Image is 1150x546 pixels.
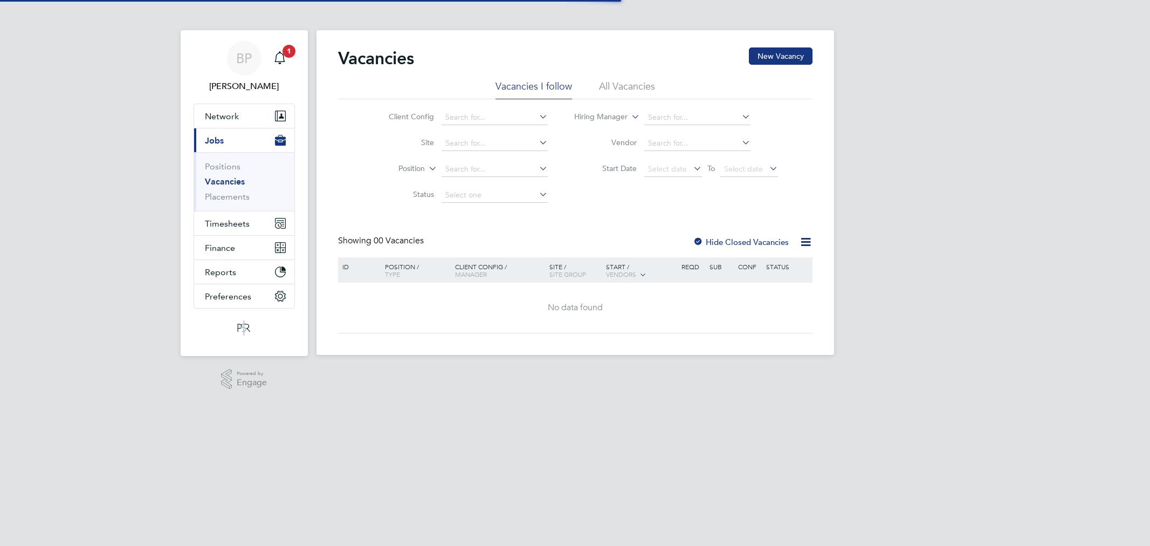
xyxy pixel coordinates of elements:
[194,104,294,128] button: Network
[724,164,763,174] span: Select date
[575,163,637,173] label: Start Date
[205,111,239,121] span: Network
[495,80,572,99] li: Vacancies I follow
[377,257,452,283] div: Position /
[205,135,224,146] span: Jobs
[194,211,294,235] button: Timesheets
[749,47,812,65] button: New Vacancy
[566,112,628,122] label: Hiring Manager
[455,270,487,278] span: Manager
[194,236,294,260] button: Finance
[205,192,250,202] a: Placements
[194,319,295,337] a: Go to home page
[237,369,267,378] span: Powered by
[194,128,294,152] button: Jobs
[385,270,400,278] span: Type
[735,257,763,276] div: Conf
[194,80,295,93] span: Ben Perkin
[205,176,245,187] a: Vacancies
[205,243,235,253] span: Finance
[338,47,414,69] h2: Vacancies
[363,163,425,174] label: Position
[194,284,294,308] button: Preferences
[679,257,707,276] div: Reqd
[707,257,735,276] div: Sub
[549,270,586,278] span: Site Group
[644,110,750,125] input: Search for...
[338,235,426,247] div: Showing
[194,41,295,93] a: BP[PERSON_NAME]
[205,161,240,172] a: Positions
[575,138,637,147] label: Vendor
[603,257,679,284] div: Start /
[269,41,291,76] a: 1
[194,152,294,211] div: Jobs
[372,189,434,199] label: Status
[205,267,236,277] span: Reports
[194,260,294,284] button: Reports
[205,291,251,302] span: Preferences
[704,161,718,175] span: To
[372,138,434,147] label: Site
[693,237,789,247] label: Hide Closed Vacancies
[372,112,434,121] label: Client Config
[283,45,295,58] span: 1
[340,302,811,313] div: No data found
[442,188,548,203] input: Select one
[237,378,267,387] span: Engage
[181,30,308,356] nav: Main navigation
[547,257,603,283] div: Site /
[648,164,687,174] span: Select date
[340,257,377,276] div: ID
[221,369,267,390] a: Powered byEngage
[374,235,424,246] span: 00 Vacancies
[234,319,253,337] img: psrsolutions-logo-retina.png
[442,162,548,177] input: Search for...
[442,136,548,151] input: Search for...
[236,51,252,65] span: BP
[442,110,548,125] input: Search for...
[763,257,810,276] div: Status
[599,80,655,99] li: All Vacancies
[644,136,750,151] input: Search for...
[205,219,250,229] span: Timesheets
[452,257,547,283] div: Client Config /
[606,270,636,278] span: Vendors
